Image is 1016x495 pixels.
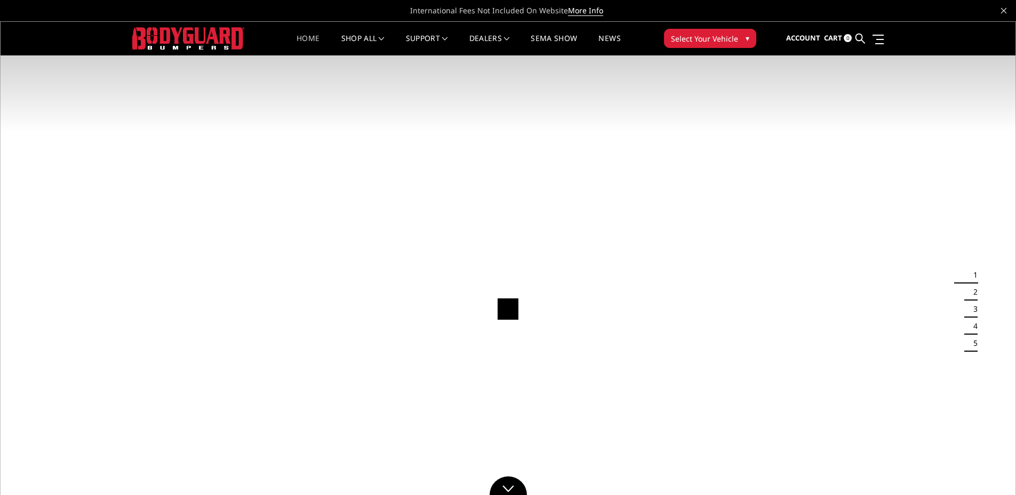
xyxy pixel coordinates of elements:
img: BODYGUARD BUMPERS [132,27,244,49]
button: 1 of 5 [967,266,978,283]
a: Support [406,35,448,55]
span: Select Your Vehicle [671,33,738,44]
span: Cart [824,33,842,43]
button: 4 of 5 [967,318,978,335]
button: 2 of 5 [967,283,978,301]
a: SEMA Show [531,35,577,55]
a: Home [297,35,319,55]
a: shop all [341,35,385,55]
span: Account [786,33,820,43]
a: News [598,35,620,55]
span: 0 [844,34,852,42]
button: 5 of 5 [967,335,978,352]
button: 3 of 5 [967,301,978,318]
button: Select Your Vehicle [664,29,756,48]
a: More Info [568,5,603,16]
a: Dealers [469,35,510,55]
a: Account [786,24,820,53]
a: Click to Down [490,476,527,495]
span: ▾ [746,33,749,44]
a: Cart 0 [824,24,852,53]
